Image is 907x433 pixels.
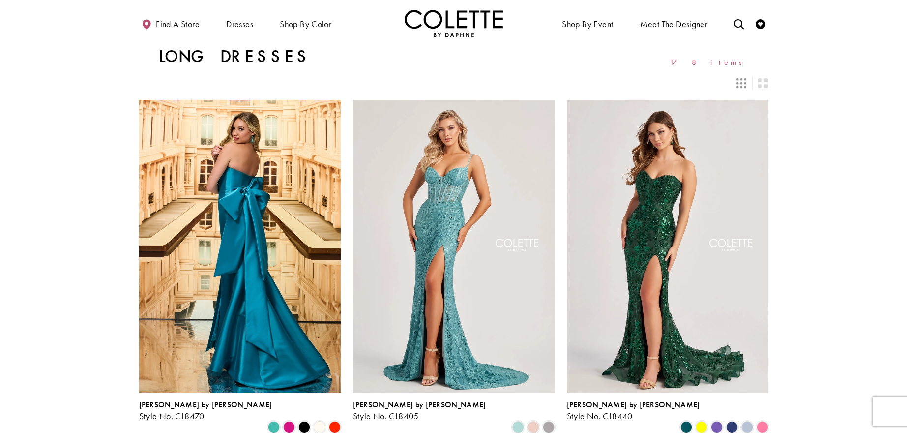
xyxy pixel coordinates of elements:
i: Fuchsia [283,421,295,433]
span: Style No. CL8440 [567,410,633,422]
div: Colette by Daphne Style No. CL8440 [567,401,700,421]
i: Ice Blue [741,421,753,433]
a: Visit Colette by Daphne Style No. CL8470 Page [139,100,341,393]
span: Style No. CL8470 [139,410,205,422]
i: Rose [527,421,539,433]
i: Yellow [696,421,707,433]
i: Turquoise [268,421,280,433]
i: Scarlet [329,421,341,433]
i: Spruce [680,421,692,433]
span: Switch layout to 3 columns [736,78,746,88]
a: Visit Colette by Daphne Style No. CL8405 Page [353,100,555,393]
i: Diamond White [314,421,325,433]
i: Smoke [543,421,555,433]
span: [PERSON_NAME] by [PERSON_NAME] [353,400,486,410]
span: 178 items [670,58,749,66]
i: Navy Blue [726,421,738,433]
i: Black [298,421,310,433]
div: Layout Controls [133,72,774,94]
h1: Long Dresses [159,47,311,66]
span: [PERSON_NAME] by [PERSON_NAME] [139,400,272,410]
span: Style No. CL8405 [353,410,419,422]
a: Visit Colette by Daphne Style No. CL8440 Page [567,100,768,393]
i: Cotton Candy [757,421,768,433]
span: Switch layout to 2 columns [758,78,768,88]
span: [PERSON_NAME] by [PERSON_NAME] [567,400,700,410]
div: Colette by Daphne Style No. CL8405 [353,401,486,421]
div: Colette by Daphne Style No. CL8470 [139,401,272,421]
i: Violet [711,421,723,433]
i: Sea Glass [512,421,524,433]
